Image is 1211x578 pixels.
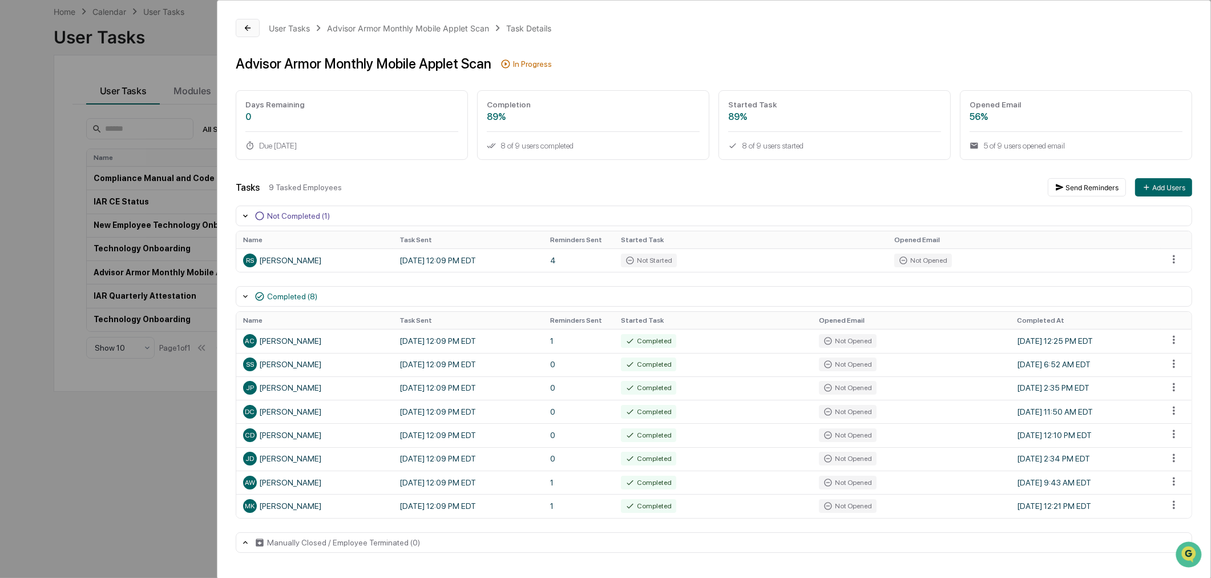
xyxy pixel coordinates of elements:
[543,353,614,376] td: 0
[1010,423,1161,447] td: [DATE] 12:10 PM EDT
[393,447,543,471] td: [DATE] 12:09 PM EDT
[1174,540,1205,571] iframe: Open customer support
[507,23,552,33] div: Task Details
[621,358,676,371] div: Completed
[194,164,208,178] button: Start new chat
[80,266,138,275] a: Powered byPylon
[819,499,877,513] div: Not Opened
[543,400,614,423] td: 0
[621,452,676,465] div: Completed
[245,431,255,439] span: CD
[327,23,489,33] div: Advisor Armor Monthly Mobile Applet Scan
[393,329,543,352] td: [DATE] 12:09 PM EDT
[245,141,458,150] div: Due [DATE]
[245,455,254,463] span: JD
[487,111,700,122] div: 89%
[1010,400,1161,423] td: [DATE] 11:50 AM EDT
[1048,178,1126,196] button: Send Reminders
[812,312,1010,329] th: Opened Email
[7,212,78,233] a: 🖐️Preclearance
[393,400,543,423] td: [DATE] 12:09 PM EDT
[970,111,1182,122] div: 56%
[243,476,386,489] div: [PERSON_NAME]
[11,218,21,227] div: 🖐️
[819,334,877,348] div: Not Opened
[393,423,543,447] td: [DATE] 12:09 PM EDT
[819,405,877,419] div: Not Opened
[1010,447,1161,471] td: [DATE] 2:34 PM EDT
[78,212,146,233] a: 🗄️Attestations
[621,476,676,489] div: Completed
[243,254,386,267] div: [PERSON_NAME]
[894,254,952,267] div: Not Opened
[246,384,254,392] span: JP
[543,329,614,352] td: 1
[543,231,614,248] th: Reminders Sent
[243,358,386,371] div: [PERSON_NAME]
[245,408,255,416] span: DC
[245,337,255,345] span: AC
[887,231,1161,248] th: Opened Email
[393,231,543,248] th: Task Sent
[621,381,676,395] div: Completed
[243,381,386,395] div: [PERSON_NAME]
[267,211,330,220] div: Not Completed (1)
[970,100,1182,109] div: Opened Email
[1010,494,1161,517] td: [DATE] 12:21 PM EDT
[246,360,254,368] span: SS
[393,248,543,272] td: [DATE] 12:09 PM EDT
[543,248,614,272] td: 4
[543,423,614,447] td: 0
[1010,376,1161,400] td: [DATE] 2:35 PM EDT
[543,494,614,517] td: 1
[11,160,32,181] img: 1746055101610-c473b297-6a78-478c-a979-82029cc54cd1
[245,111,458,122] div: 0
[393,353,543,376] td: [DATE] 12:09 PM EDT
[269,183,1039,192] div: 9 Tasked Employees
[245,479,255,487] span: AW
[11,63,34,86] img: Greenboard
[246,256,254,264] span: RS
[819,358,877,371] div: Not Opened
[393,471,543,494] td: [DATE] 12:09 PM EDT
[728,111,941,122] div: 89%
[267,292,317,301] div: Completed (8)
[621,405,676,419] div: Completed
[621,499,676,513] div: Completed
[543,376,614,400] td: 0
[39,160,187,172] div: Start new chat
[243,334,386,348] div: [PERSON_NAME]
[621,428,676,442] div: Completed
[970,141,1182,150] div: 5 of 9 users opened email
[114,267,138,275] span: Pylon
[819,428,877,442] div: Not Opened
[487,100,700,109] div: Completion
[39,172,144,181] div: We're available if you need us!
[243,452,386,465] div: [PERSON_NAME]
[393,494,543,517] td: [DATE] 12:09 PM EDT
[543,471,614,494] td: 1
[621,334,676,348] div: Completed
[243,405,386,419] div: [PERSON_NAME]
[236,182,260,193] div: Tasks
[236,55,491,72] div: Advisor Armor Monthly Mobile Applet Scan
[236,231,393,248] th: Name
[243,499,386,513] div: [PERSON_NAME]
[621,254,677,267] div: Not Started
[614,231,887,248] th: Started Task
[487,141,700,150] div: 8 of 9 users completed
[245,100,458,109] div: Days Remaining
[614,312,812,329] th: Started Task
[83,218,92,227] div: 🗄️
[543,447,614,471] td: 0
[267,538,420,547] div: Manually Closed / Employee Terminated (0)
[94,217,142,228] span: Attestations
[819,381,877,395] div: Not Opened
[23,217,74,228] span: Preclearance
[728,100,941,109] div: Started Task
[7,234,76,255] a: 🔎Data Lookup
[245,502,255,510] span: MK
[23,239,72,250] span: Data Lookup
